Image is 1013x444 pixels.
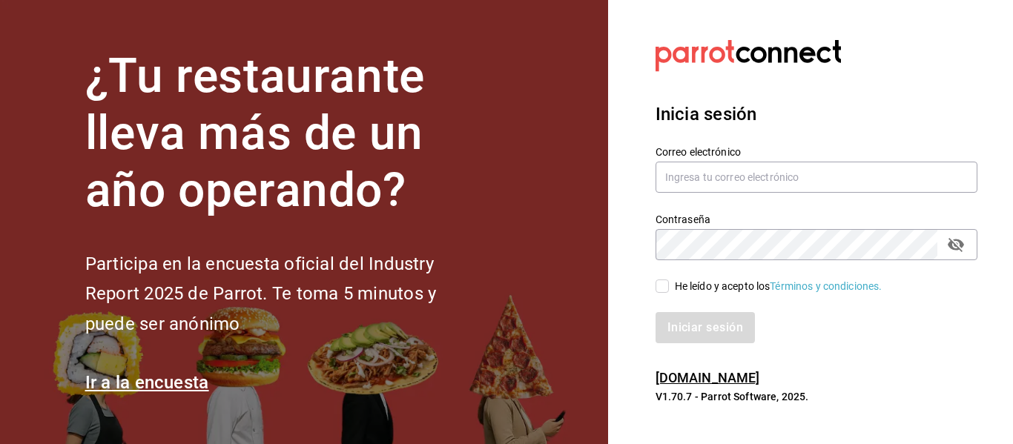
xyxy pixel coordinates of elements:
input: Ingresa tu correo electrónico [656,162,977,193]
h2: Participa en la encuesta oficial del Industry Report 2025 de Parrot. Te toma 5 minutos y puede se... [85,249,486,339]
div: He leído y acepto los [675,279,882,294]
a: Ir a la encuesta [85,372,209,393]
label: Correo electrónico [656,147,977,157]
p: V1.70.7 - Parrot Software, 2025. [656,389,977,404]
h3: Inicia sesión [656,101,977,127]
a: Términos y condiciones. [770,280,882,292]
h1: ¿Tu restaurante lleva más de un año operando? [85,48,486,219]
button: passwordField [943,232,969,257]
a: [DOMAIN_NAME] [656,370,760,385]
label: Contraseña [656,214,977,225]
